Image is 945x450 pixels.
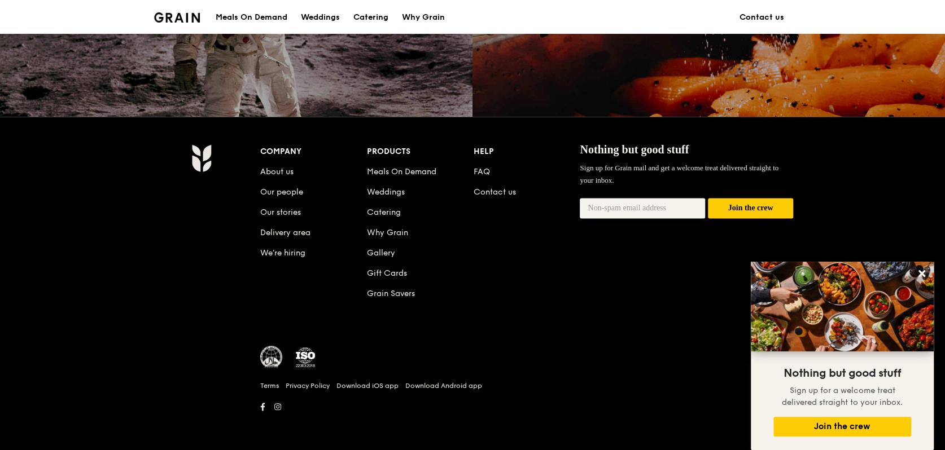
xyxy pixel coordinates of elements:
[260,208,301,217] a: Our stories
[782,386,903,407] span: Sign up for a welcome treat delivered straight to your inbox.
[474,144,580,160] div: Help
[260,381,279,390] a: Terms
[580,198,705,218] input: Non-spam email address
[154,12,200,23] img: Grain
[260,228,310,237] a: Delivery area
[367,289,415,298] a: Grain Savers
[367,144,474,160] div: Products
[367,208,401,217] a: Catering
[216,1,287,34] div: Meals On Demand
[191,144,211,172] img: Grain
[260,248,305,258] a: We’re hiring
[347,1,395,34] a: Catering
[733,1,791,34] a: Contact us
[336,381,399,390] a: Download iOS app
[405,381,482,390] a: Download Android app
[402,1,445,34] div: Why Grain
[260,346,283,368] img: MUIS Halal Certified
[147,414,798,423] h6: Revision
[294,1,347,34] a: Weddings
[751,262,934,351] img: DSC07876-Edit02-Large.jpeg
[367,248,395,258] a: Gallery
[260,167,294,177] a: About us
[260,144,367,160] div: Company
[580,143,689,156] span: Nothing but good stuff
[367,268,407,278] a: Gift Cards
[367,228,408,237] a: Why Grain
[286,381,330,390] a: Privacy Policy
[784,367,901,380] span: Nothing but good stuff
[773,417,911,436] button: Join the crew
[294,346,317,368] img: ISO Certified
[580,164,778,184] span: Sign up for Grain mail and get a welcome treat delivered straight to your inbox.
[913,264,931,283] button: Close
[260,187,303,197] a: Our people
[474,167,490,177] a: FAQ
[367,167,436,177] a: Meals On Demand
[395,1,452,34] a: Why Grain
[367,187,405,197] a: Weddings
[708,198,793,219] button: Join the crew
[353,1,388,34] div: Catering
[474,187,516,197] a: Contact us
[301,1,340,34] div: Weddings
